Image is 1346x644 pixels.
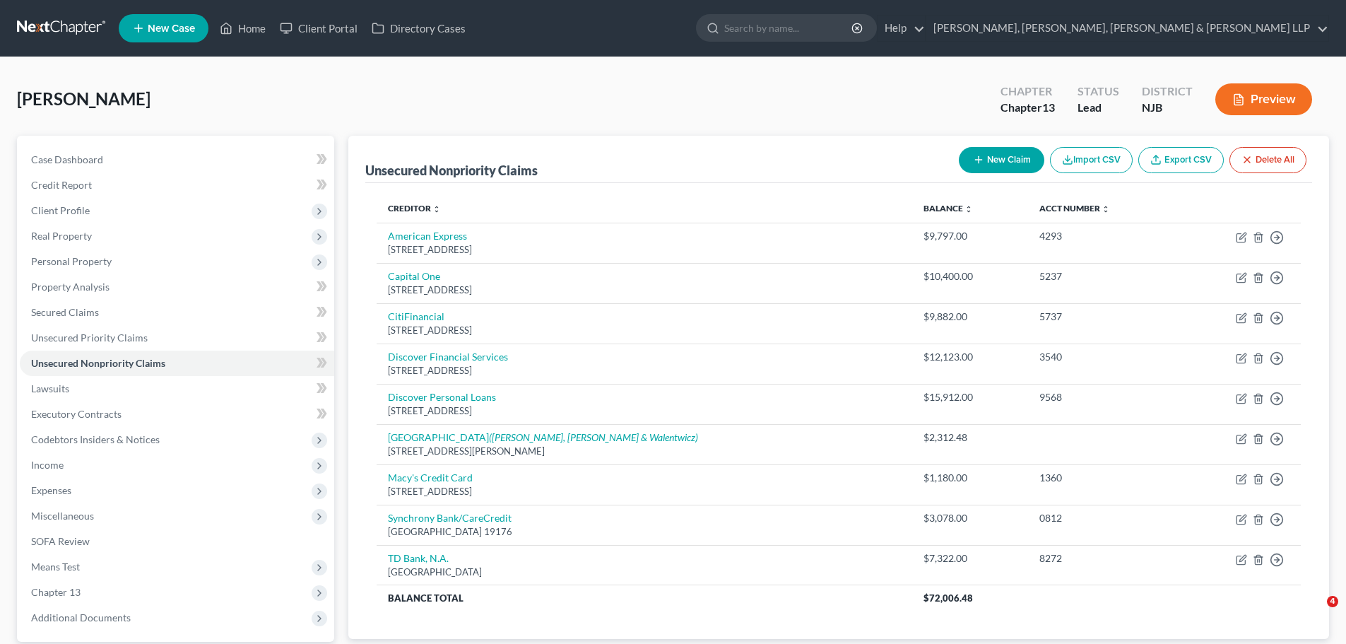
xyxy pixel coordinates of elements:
[17,88,150,109] span: [PERSON_NAME]
[20,274,334,300] a: Property Analysis
[1039,551,1167,566] div: 8272
[1142,83,1193,100] div: District
[388,310,444,322] a: CitiFinancial
[31,255,112,267] span: Personal Property
[1000,83,1055,100] div: Chapter
[20,325,334,351] a: Unsecured Priority Claims
[20,529,334,554] a: SOFA Review
[388,270,440,282] a: Capital One
[31,484,71,496] span: Expenses
[31,459,64,471] span: Income
[923,269,1017,283] div: $10,400.00
[20,402,334,427] a: Executory Contracts
[31,586,81,598] span: Chapter 13
[1039,390,1167,404] div: 9568
[31,535,90,547] span: SOFA Review
[923,431,1017,445] div: $2,312.48
[1229,147,1306,173] button: Delete All
[31,357,165,369] span: Unsecured Nonpriority Claims
[388,552,449,564] a: TD Bank, N.A.
[1039,229,1167,243] div: 4293
[365,162,538,179] div: Unsecured Nonpriority Claims
[31,204,90,216] span: Client Profile
[31,230,92,242] span: Real Property
[365,16,473,41] a: Directory Cases
[388,512,512,524] a: Synchrony Bank/CareCredit
[388,203,441,213] a: Creditor unfold_more
[388,404,901,418] div: [STREET_ADDRESS]
[20,172,334,198] a: Credit Report
[388,566,901,579] div: [GEOGRAPHIC_DATA]
[20,147,334,172] a: Case Dashboard
[388,525,901,539] div: [GEOGRAPHIC_DATA] 19176
[1215,83,1312,115] button: Preview
[213,16,273,41] a: Home
[1050,147,1133,173] button: Import CSV
[724,15,854,41] input: Search by name...
[923,203,973,213] a: Balance unfold_more
[1039,511,1167,525] div: 0812
[148,23,195,34] span: New Case
[388,324,901,337] div: [STREET_ADDRESS]
[926,16,1328,41] a: [PERSON_NAME], [PERSON_NAME], [PERSON_NAME] & [PERSON_NAME] LLP
[31,332,148,344] span: Unsecured Priority Claims
[1039,471,1167,485] div: 1360
[923,551,1017,566] div: $7,322.00
[1078,100,1119,116] div: Lead
[31,179,92,191] span: Credit Report
[1327,596,1338,607] span: 4
[1039,269,1167,283] div: 5237
[388,445,901,458] div: [STREET_ADDRESS][PERSON_NAME]
[388,351,508,363] a: Discover Financial Services
[923,229,1017,243] div: $9,797.00
[388,230,467,242] a: American Express
[1142,100,1193,116] div: NJB
[31,281,110,293] span: Property Analysis
[31,306,99,318] span: Secured Claims
[388,485,901,498] div: [STREET_ADDRESS]
[31,153,103,165] span: Case Dashboard
[31,382,69,394] span: Lawsuits
[923,310,1017,324] div: $9,882.00
[20,351,334,376] a: Unsecured Nonpriority Claims
[1078,83,1119,100] div: Status
[489,431,698,443] i: ([PERSON_NAME], [PERSON_NAME] & Walentwicz)
[1039,203,1110,213] a: Acct Number unfold_more
[959,147,1044,173] button: New Claim
[1039,310,1167,324] div: 5737
[31,561,80,573] span: Means Test
[31,611,131,623] span: Additional Documents
[1042,100,1055,114] span: 13
[377,585,912,611] th: Balance Total
[388,472,473,484] a: Macy's Credit Card
[31,408,122,420] span: Executory Contracts
[1138,147,1224,173] a: Export CSV
[923,390,1017,404] div: $15,912.00
[923,350,1017,364] div: $12,123.00
[388,364,901,377] div: [STREET_ADDRESS]
[923,592,973,604] span: $72,006.48
[20,376,334,402] a: Lawsuits
[923,511,1017,525] div: $3,078.00
[31,433,160,445] span: Codebtors Insiders & Notices
[388,243,901,257] div: [STREET_ADDRESS]
[1298,596,1332,630] iframe: Intercom live chat
[31,510,94,522] span: Miscellaneous
[1000,100,1055,116] div: Chapter
[388,391,496,403] a: Discover Personal Loans
[20,300,334,325] a: Secured Claims
[878,16,925,41] a: Help
[1039,350,1167,364] div: 3540
[273,16,365,41] a: Client Portal
[923,471,1017,485] div: $1,180.00
[1102,205,1110,213] i: unfold_more
[388,431,698,443] a: [GEOGRAPHIC_DATA]([PERSON_NAME], [PERSON_NAME] & Walentwicz)
[388,283,901,297] div: [STREET_ADDRESS]
[964,205,973,213] i: unfold_more
[432,205,441,213] i: unfold_more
